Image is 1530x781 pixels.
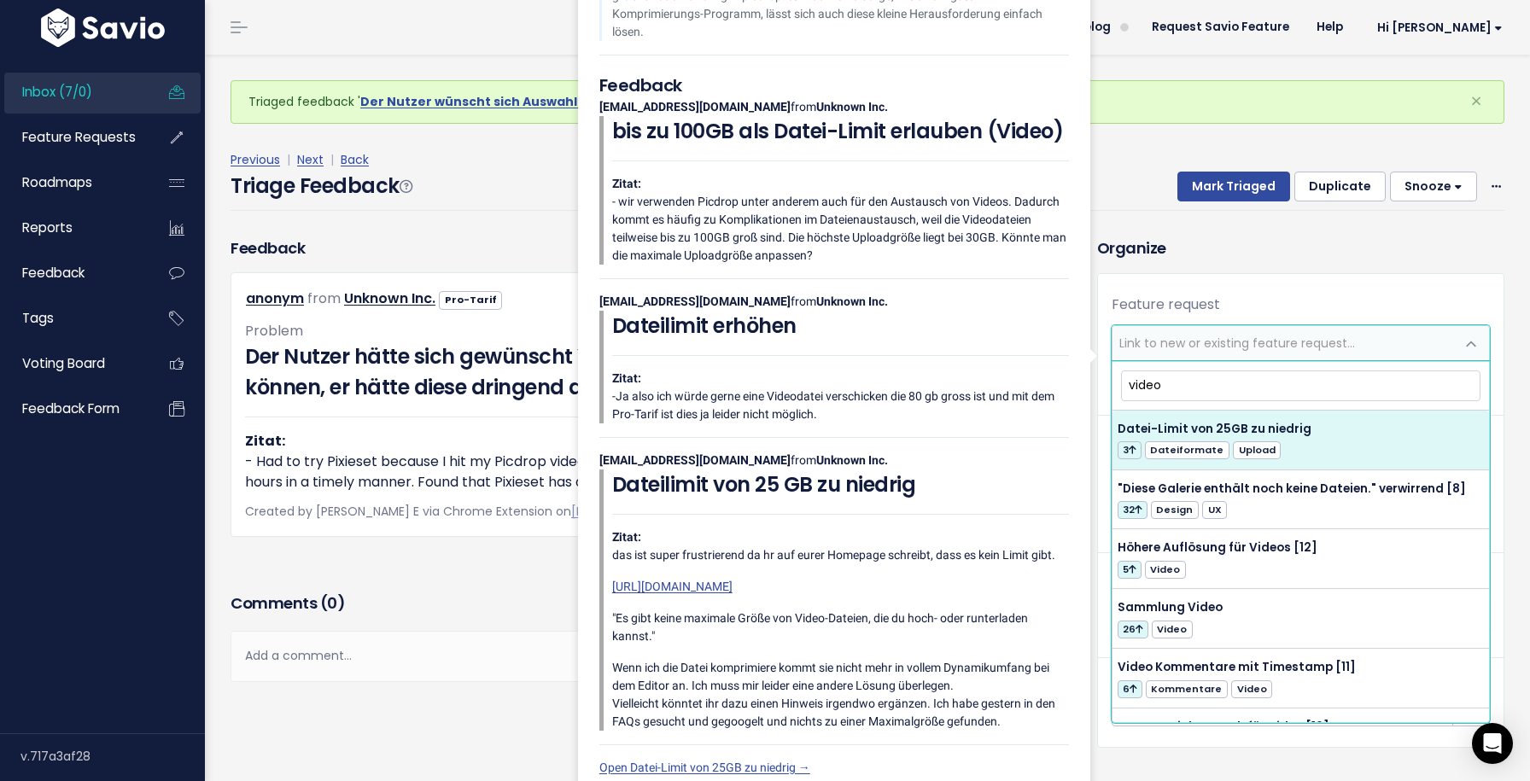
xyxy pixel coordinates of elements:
h3: Comments ( ) [231,592,1043,615]
strong: Unknown Inc. [816,453,888,467]
span: Tags [22,309,54,327]
span: Datei-Limit von 25GB zu niedrig [1118,421,1311,437]
strong: [EMAIL_ADDRESS][DOMAIN_NAME] [599,453,791,467]
span: Problem [245,321,303,341]
button: Snooze [1390,172,1477,202]
h3: Dateilimit von 25 GB zu niedrig [612,469,1069,500]
span: Dateiformate [1145,441,1229,459]
p: das ist super frustrierend da hr auf eurer Homepage schreibt, dass es kein Limit gibt. [612,528,1069,564]
h5: Feedback [599,73,1069,98]
span: Roadmaps [22,173,92,191]
a: Next [297,151,324,168]
span: Kommentare [1146,680,1228,698]
h3: Dateilimit erhöhen [612,311,1069,341]
a: anonym [246,289,304,308]
a: Inbox (7/0) [4,73,142,112]
span: Design [1151,501,1199,519]
a: Reports [4,208,142,248]
a: Der Nutzer wünscht sich Auswahlen etc im Präsentations-Modus "wie bei Pixieset" Zitat: - Found… [360,93,998,110]
a: Voting Board [4,344,142,383]
span: Feature Requests [22,128,136,146]
span: 32 [1118,501,1147,519]
a: Hi [PERSON_NAME] [1357,15,1516,41]
h3: bis zu 100GB als Datei-Limit erlauben (Video) [612,116,1069,147]
strong: Pro-Tarif [445,293,497,306]
span: Video Kommentare mit Timestamp [11] [1118,659,1356,675]
a: Tags [4,299,142,338]
p: - Had to try Pixieset because I hit my Picdrop video processing limit on a weekend, so was unable... [245,431,1029,492]
span: Feedback form [22,399,120,417]
a: Roadmaps [4,163,142,202]
strong: [EMAIL_ADDRESS][DOMAIN_NAME] [599,294,791,308]
strong: Zitat: [612,530,641,544]
a: [DATE] 3:52 p.m. [571,503,667,520]
span: Sammlung Video [1118,599,1223,615]
p: -Ja also ich würde gerne eine Videodatei verschicken die 80 gb gross ist und mit dem Pro-Tarif is... [612,370,1069,423]
strong: Unknown Inc. [816,294,888,308]
a: Unknown Inc. [344,289,435,308]
p: Wenn ich die Datei komprimiere kommt sie nicht mehr in vollem Dynamikumfang bei dem Editor an. Ic... [612,659,1069,731]
span: Link to new or existing feature request... [1119,335,1355,352]
strong: Zitat: [612,371,641,385]
div: v.717a3af28 [20,734,205,778]
span: "Diese Galerie enthält noch keine Dateien." verwirrend [8] [1118,481,1466,497]
strong: [EMAIL_ADDRESS][DOMAIN_NAME] [599,100,791,114]
a: Feedback form [4,389,142,428]
span: Voting Board [22,354,105,372]
span: Reports [22,219,73,236]
strong: Zitat: [612,177,641,190]
button: Duplicate [1294,172,1386,202]
a: Help [1303,15,1357,40]
span: 0 [327,592,337,614]
h3: Organize [1097,236,1504,259]
span: Wasserzeichen auch für Video [10] [1118,719,1329,735]
span: Video [1152,621,1193,638]
a: [URL][DOMAIN_NAME] [612,580,733,593]
span: 6 [1118,680,1142,698]
a: Back [341,151,369,168]
div: Open Intercom Messenger [1472,723,1513,764]
span: Hi [PERSON_NAME] [1377,21,1503,34]
span: UX [1202,501,1227,519]
button: Close [1453,81,1499,122]
span: Inbox (7/0) [22,83,92,101]
label: Feature request [1112,294,1220,315]
span: 5 [1118,561,1142,579]
a: Request Savio Feature [1138,15,1303,40]
p: "Es gibt keine maximale Größe von Video-Dateien, die du hoch- oder runterladen kannst." [612,609,1069,645]
h3: Feedback [231,236,305,259]
div: Add a comment... [231,631,1043,681]
img: logo-white.9d6f32f41409.svg [37,9,169,47]
a: Feature Requests [4,118,142,157]
span: 26 [1118,621,1148,638]
span: 3 [1118,441,1142,459]
div: Triaged feedback ' ' [231,80,1504,124]
strong: Zitat: [245,431,285,451]
span: Video [1231,680,1272,698]
p: - wir verwenden Picdrop unter anderem auch für den Austausch von Videos. Dadurch kommt es häufig ... [612,175,1069,265]
span: × [1470,87,1482,115]
strong: Unknown Inc. [816,100,888,114]
span: Created by [PERSON_NAME] E via Chrome Extension on | [245,503,794,520]
span: Höhere Auflösung für Videos [12] [1118,539,1317,556]
span: Feedback [22,264,85,282]
span: Upload [1233,441,1281,459]
h4: Triage Feedback [231,171,412,201]
h3: Der Nutzer hätte sich gewünscht Videominuten selbst hinzubuchen zu können, er hätte diese dringen... [245,341,1029,403]
button: Mark Triaged [1177,172,1290,202]
a: Previous [231,151,280,168]
a: Open Datei-Limit von 25GB zu niedrig → [599,761,810,774]
span: | [327,151,337,168]
span: from [307,289,341,308]
a: Feedback [4,254,142,293]
span: | [283,151,294,168]
span: Video [1145,561,1186,579]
